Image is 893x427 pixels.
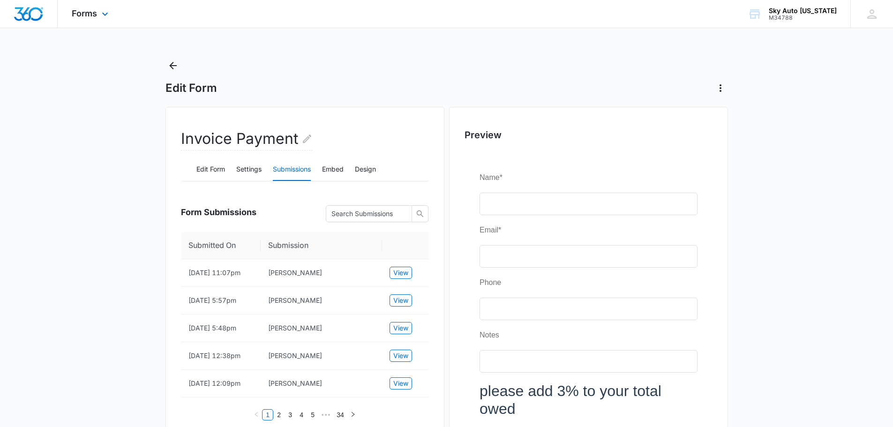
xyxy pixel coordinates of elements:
span: View [393,295,408,306]
button: right [347,409,359,420]
span: View [393,323,408,333]
input: Search Submissions [331,209,399,219]
a: 34 [334,410,347,420]
td: [DATE] 12:09pm [181,370,261,397]
a: 5 [308,410,318,420]
a: 2 [274,410,284,420]
span: Forms [72,8,97,18]
span: View [393,378,408,389]
iframe: Secure payment input frame [8,412,210,420]
li: Next 5 Pages [318,409,333,420]
td: Josiah Bone [261,342,382,370]
td: Andrea Seals [261,315,382,342]
td: Nicholas Porreca [261,287,382,315]
button: View [390,322,412,334]
span: View [393,351,408,361]
div: account id [769,15,837,21]
a: 4 [296,410,307,420]
div: account name [769,7,837,15]
td: Jacob Shreve [261,397,382,425]
button: Actions [713,81,728,96]
td: [DATE] 5:48pm [181,315,261,342]
span: Submitted On [188,240,246,251]
span: Form Submissions [181,206,256,218]
li: 5 [307,409,318,420]
button: search [412,205,428,222]
button: View [390,267,412,279]
td: [DATE] 12:38pm [181,342,261,370]
li: 2 [273,409,285,420]
button: View [390,350,412,362]
td: [DATE] 11:07pm [181,259,261,287]
span: View [393,268,408,278]
a: 3 [285,410,295,420]
a: 1 [263,410,273,420]
span: search [412,210,428,217]
td: [DATE] 7:52am [181,397,261,425]
li: 4 [296,409,307,420]
li: 1 [262,409,273,420]
td: Cassandra Tyau [261,259,382,287]
button: Edit Form [196,158,225,181]
button: Submissions [273,158,311,181]
li: Previous Page [251,409,262,420]
button: left [251,409,262,420]
td: Alika Toki-Martinez [261,370,382,397]
h2: Invoice Payment [181,127,313,150]
h2: Preview [465,128,713,142]
span: right [350,412,356,417]
li: 3 [285,409,296,420]
button: Settings [236,158,262,181]
li: Next Page [347,409,359,420]
button: Back [165,58,180,73]
button: View [390,377,412,390]
button: Embed [322,158,344,181]
button: Design [355,158,376,181]
th: Submission [261,232,382,259]
button: Edit Form Name [301,127,313,150]
span: ••• [318,409,333,420]
th: Submitted On [181,232,261,259]
button: View [390,294,412,307]
span: left [254,412,259,417]
td: [DATE] 5:57pm [181,287,261,315]
h1: Edit Form [165,81,217,95]
li: 34 [333,409,347,420]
